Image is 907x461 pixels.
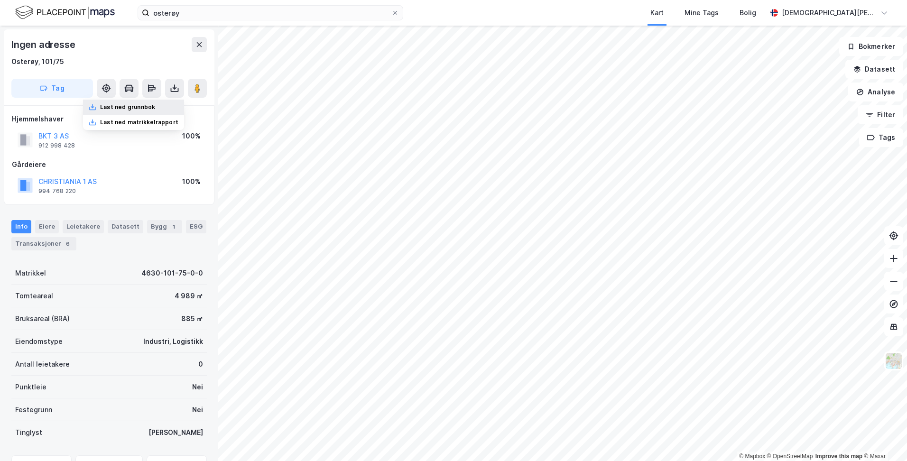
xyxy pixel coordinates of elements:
[182,130,201,142] div: 100%
[839,37,903,56] button: Bokmerker
[650,7,664,18] div: Kart
[181,313,203,324] div: 885 ㎡
[100,103,155,111] div: Last ned grunnbok
[148,427,203,438] div: [PERSON_NAME]
[108,220,143,233] div: Datasett
[885,352,903,370] img: Z
[63,220,104,233] div: Leietakere
[15,313,70,324] div: Bruksareal (BRA)
[38,187,76,195] div: 994 768 220
[182,176,201,187] div: 100%
[845,60,903,79] button: Datasett
[15,359,70,370] div: Antall leietakere
[38,142,75,149] div: 912 998 428
[12,159,206,170] div: Gårdeiere
[15,404,52,415] div: Festegrunn
[11,56,64,67] div: Osterøy, 101/75
[186,220,206,233] div: ESG
[15,267,46,279] div: Matrikkel
[15,290,53,302] div: Tomteareal
[740,7,756,18] div: Bolig
[175,290,203,302] div: 4 989 ㎡
[782,7,877,18] div: [DEMOGRAPHIC_DATA][PERSON_NAME]
[100,119,178,126] div: Last ned matrikkelrapport
[63,239,73,249] div: 6
[35,220,59,233] div: Eiere
[12,113,206,125] div: Hjemmelshaver
[11,37,77,52] div: Ingen adresse
[11,79,93,98] button: Tag
[11,237,76,250] div: Transaksjoner
[848,83,903,101] button: Analyse
[11,220,31,233] div: Info
[815,453,862,460] a: Improve this map
[685,7,719,18] div: Mine Tags
[192,381,203,393] div: Nei
[860,415,907,461] div: Kontrollprogram for chat
[739,453,765,460] a: Mapbox
[169,222,178,231] div: 1
[15,427,42,438] div: Tinglyst
[149,6,391,20] input: Søk på adresse, matrikkel, gårdeiere, leietakere eller personer
[15,336,63,347] div: Eiendomstype
[767,453,813,460] a: OpenStreetMap
[192,404,203,415] div: Nei
[15,381,46,393] div: Punktleie
[860,415,907,461] iframe: Chat Widget
[859,128,903,147] button: Tags
[143,336,203,347] div: Industri, Logistikk
[858,105,903,124] button: Filter
[141,267,203,279] div: 4630-101-75-0-0
[147,220,182,233] div: Bygg
[198,359,203,370] div: 0
[15,4,115,21] img: logo.f888ab2527a4732fd821a326f86c7f29.svg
